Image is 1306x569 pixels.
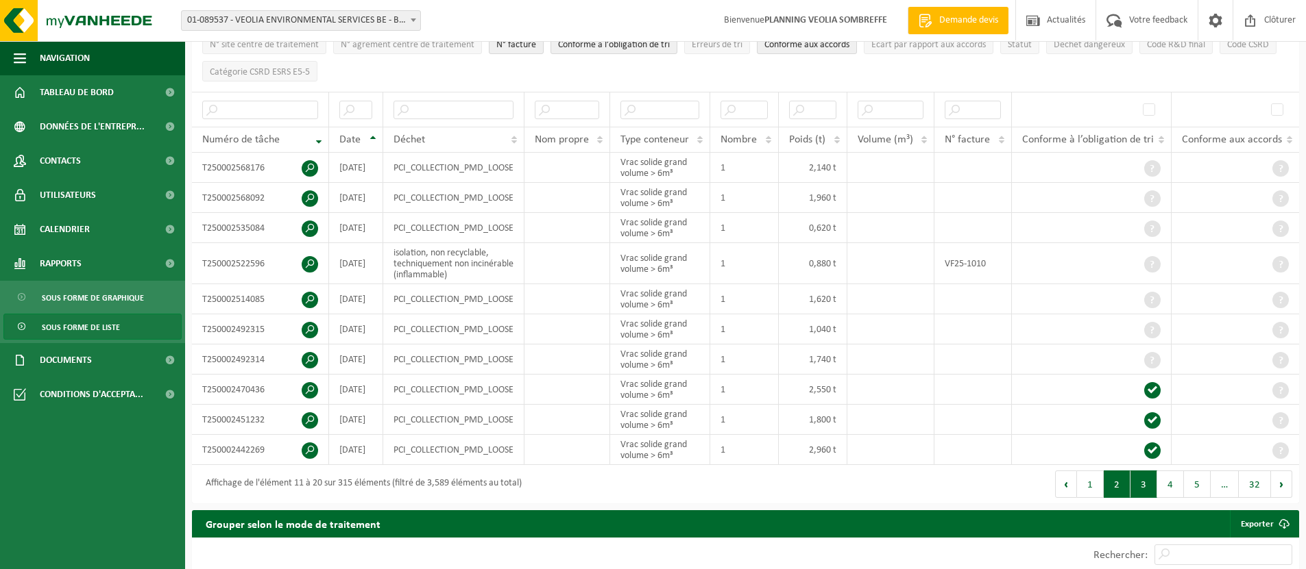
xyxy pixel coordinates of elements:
td: 1,960 t [779,183,847,213]
button: Erreurs de triErreurs de tri: Activate to sort [684,34,750,54]
span: Conforme à l’obligation de tri [1022,134,1154,145]
td: [DATE] [329,435,383,465]
td: 1,740 t [779,344,847,375]
span: N° agrément centre de traitement [341,40,474,50]
span: Conforme aux accords [764,40,849,50]
h2: Grouper selon le mode de traitement [192,510,394,537]
td: T250002568176 [192,153,329,183]
td: [DATE] [329,375,383,405]
td: 1 [710,243,779,284]
td: 0,880 t [779,243,847,284]
span: Calendrier [40,212,90,246]
span: 01-089537 - VEOLIA ENVIRONMENTAL SERVICES BE - BEERSE [182,11,420,30]
span: Documents [40,343,92,377]
span: Statut [1008,40,1032,50]
td: PCI_COLLECTION_PMD_LOOSE [383,435,524,465]
button: Conforme à l’obligation de tri : Activate to sort [551,34,677,54]
span: Sous forme de liste [42,314,120,340]
td: [DATE] [329,183,383,213]
button: Next [1271,470,1292,498]
span: Numéro de tâche [202,134,280,145]
td: Vrac solide grand volume > 6m³ [610,213,710,243]
td: Vrac solide grand volume > 6m³ [610,344,710,375]
td: 2,960 t [779,435,847,465]
span: N° facture [496,40,536,50]
td: 1 [710,375,779,405]
td: 0,620 t [779,213,847,243]
td: 1 [710,153,779,183]
span: Navigation [40,41,90,75]
td: [DATE] [329,344,383,375]
td: PCI_COLLECTION_PMD_LOOSE [383,314,524,344]
a: Exporter [1230,510,1298,538]
td: PCI_COLLECTION_PMD_LOOSE [383,183,524,213]
td: 1 [710,435,779,465]
button: N° agrément centre de traitementN° agrément centre de traitement: Activate to sort [333,34,482,54]
button: N° factureN° facture: Activate to sort [489,34,544,54]
span: Type conteneur [620,134,689,145]
button: Code CSRDCode CSRD: Activate to sort [1220,34,1277,54]
td: 1 [710,344,779,375]
td: 1 [710,183,779,213]
td: [DATE] [329,153,383,183]
td: T250002492314 [192,344,329,375]
td: T250002522596 [192,243,329,284]
td: Vrac solide grand volume > 6m³ [610,284,710,314]
span: Nombre [721,134,757,145]
strong: PLANNING VEOLIA SOMBREFFE [764,15,887,25]
span: Données de l'entrepr... [40,110,145,144]
td: [DATE] [329,314,383,344]
td: T250002492315 [192,314,329,344]
button: Conforme aux accords : Activate to sort [757,34,857,54]
label: Rechercher: [1093,550,1148,561]
span: N° site centre de traitement [210,40,319,50]
span: Date [339,134,361,145]
span: Tableau de bord [40,75,114,110]
span: Utilisateurs [40,178,96,212]
td: 1,620 t [779,284,847,314]
td: [DATE] [329,213,383,243]
button: 32 [1239,470,1271,498]
span: Code R&D final [1147,40,1205,50]
td: PCI_COLLECTION_PMD_LOOSE [383,375,524,405]
td: T250002470436 [192,375,329,405]
td: Vrac solide grand volume > 6m³ [610,314,710,344]
button: Écart par rapport aux accordsÉcart par rapport aux accords: Activate to sort [864,34,993,54]
td: T250002568092 [192,183,329,213]
span: Poids (t) [789,134,825,145]
td: 1 [710,405,779,435]
td: [DATE] [329,284,383,314]
td: PCI_COLLECTION_PMD_LOOSE [383,213,524,243]
td: 1 [710,213,779,243]
span: Demande devis [936,14,1002,27]
td: T250002535084 [192,213,329,243]
button: StatutStatut: Activate to sort [1000,34,1039,54]
td: PCI_COLLECTION_PMD_LOOSE [383,344,524,375]
td: PCI_COLLECTION_PMD_LOOSE [383,284,524,314]
span: Déchet dangereux [1054,40,1125,50]
span: Conforme aux accords [1182,134,1282,145]
span: Code CSRD [1227,40,1269,50]
td: PCI_COLLECTION_PMD_LOOSE [383,153,524,183]
button: Catégorie CSRD ESRS E5-5Catégorie CSRD ESRS E5-5: Activate to sort [202,61,317,81]
a: Sous forme de liste [3,314,182,340]
td: T250002514085 [192,284,329,314]
td: VF25-1010 [934,243,1012,284]
span: Rapports [40,246,82,281]
a: Sous forme de graphique [3,284,182,310]
span: N° facture [945,134,990,145]
td: [DATE] [329,243,383,284]
span: 01-089537 - VEOLIA ENVIRONMENTAL SERVICES BE - BEERSE [181,10,421,31]
td: Vrac solide grand volume > 6m³ [610,405,710,435]
td: Vrac solide grand volume > 6m³ [610,153,710,183]
td: 1 [710,284,779,314]
td: 2,550 t [779,375,847,405]
td: 2,140 t [779,153,847,183]
td: Vrac solide grand volume > 6m³ [610,183,710,213]
span: Déchet [394,134,425,145]
td: Vrac solide grand volume > 6m³ [610,435,710,465]
button: 5 [1184,470,1211,498]
button: 4 [1157,470,1184,498]
button: Previous [1055,470,1077,498]
td: isolation, non recyclable, techniquement non incinérable (inflammable) [383,243,524,284]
